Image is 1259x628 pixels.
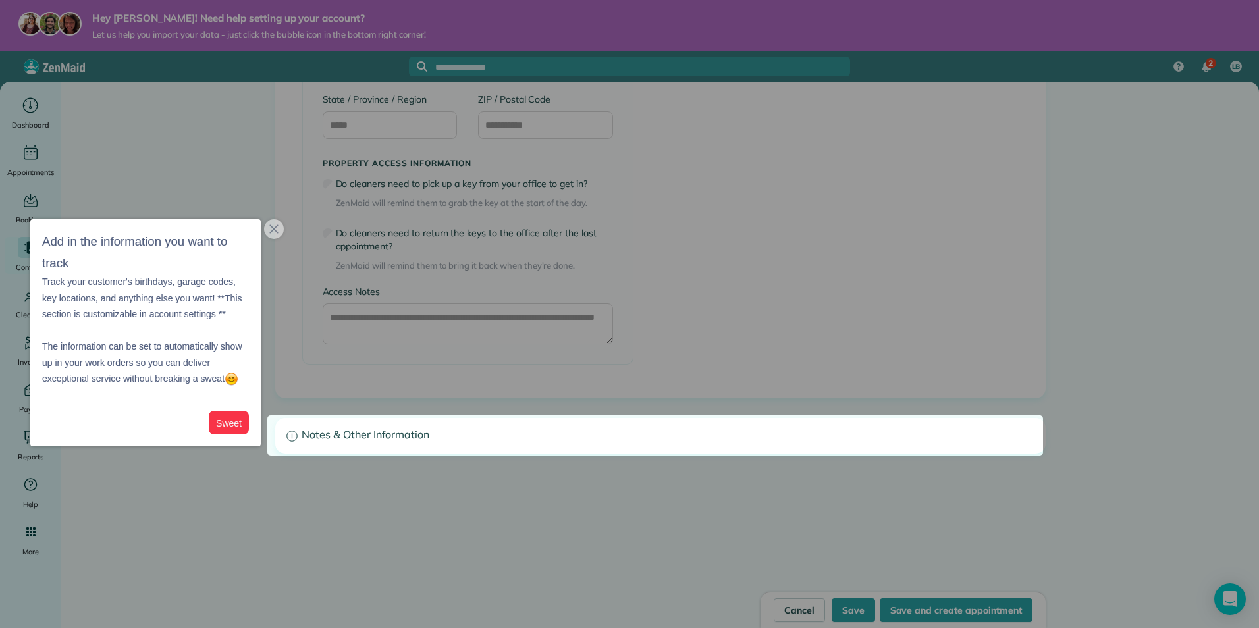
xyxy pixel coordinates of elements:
[209,411,249,435] button: Sweet
[276,419,1045,452] a: Notes & Other Information
[42,231,249,274] h3: Add in the information you want to track
[264,219,284,239] button: close,
[30,219,261,446] div: Add in the information you want to trackTrack your customer&amp;#39;s birthdays, garage codes, ke...
[42,274,249,323] p: Track your customer's birthdays, garage codes, key locations, and anything else you want! **This ...
[225,372,238,386] img: :blush:
[42,323,249,387] p: The information can be set to automatically show up in your work orders so you can deliver except...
